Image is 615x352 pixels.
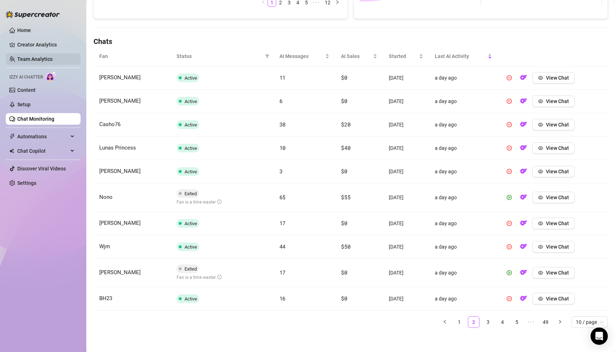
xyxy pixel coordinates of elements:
[520,97,527,104] img: OF
[507,99,512,104] span: pause-circle
[383,287,429,311] td: [DATE]
[546,195,569,200] span: View Chat
[546,270,569,276] span: View Chat
[383,46,429,66] th: Started
[279,121,286,128] span: 38
[383,66,429,90] td: [DATE]
[518,72,529,84] button: OF
[571,316,608,328] div: Page Size
[94,46,171,66] th: Fan
[546,145,569,151] span: View Chat
[546,169,569,174] span: View Chat
[511,316,523,328] li: 5
[383,90,429,113] td: [DATE]
[520,269,527,276] img: OF
[518,192,529,203] button: OF
[429,46,497,66] th: Last AI Activity
[520,74,527,81] img: OF
[335,46,383,66] th: AI Sales
[507,296,512,301] span: pause-circle
[429,160,497,183] td: a day ago
[518,166,529,177] button: OF
[429,235,497,259] td: a day ago
[429,66,497,90] td: a day ago
[341,168,347,175] span: $0
[9,134,15,139] span: thunderbolt
[217,275,222,279] span: info-circle
[99,295,112,302] span: BH23
[538,99,543,104] span: eye
[341,52,372,60] span: AI Sales
[520,243,527,250] img: OF
[518,142,529,154] button: OF
[177,200,222,205] span: Fan is a time waster
[538,244,543,249] span: eye
[99,98,141,104] span: [PERSON_NAME]
[532,293,575,304] button: View Chat
[383,137,429,160] td: [DATE]
[518,196,529,202] a: OF
[279,295,286,302] span: 16
[591,328,608,345] div: Open Intercom Messenger
[520,121,527,128] img: OF
[554,316,566,328] button: right
[17,116,54,122] a: Chat Monitoring
[429,90,497,113] td: a day ago
[279,144,286,151] span: 10
[518,100,529,106] a: OF
[265,54,269,58] span: filter
[507,221,512,226] span: pause-circle
[341,193,350,201] span: $55
[507,146,512,151] span: pause-circle
[518,123,529,129] a: OF
[532,192,575,203] button: View Chat
[497,317,508,328] a: 4
[507,244,512,249] span: pause-circle
[17,131,68,142] span: Automations
[538,195,543,200] span: eye
[17,56,53,62] a: Team Analytics
[454,317,465,328] a: 1
[468,317,479,328] a: 2
[532,95,575,107] button: View Chat
[429,287,497,311] td: a day ago
[184,244,197,250] span: Active
[532,166,575,177] button: View Chat
[435,52,486,60] span: Last AI Activity
[507,122,512,127] span: pause-circle
[546,244,569,250] span: View Chat
[532,119,575,130] button: View Chat
[546,75,569,81] span: View Chat
[429,183,497,212] td: a day ago
[429,259,497,287] td: a day ago
[341,97,347,104] span: $0
[279,168,283,175] span: 3
[507,270,512,275] span: play-circle
[429,137,497,160] td: a day ago
[184,99,197,104] span: Active
[341,269,347,276] span: $0
[532,72,575,84] button: View Chat
[518,119,529,130] button: OF
[518,241,529,253] button: OF
[341,295,347,302] span: $0
[546,220,569,226] span: View Chat
[177,275,222,280] span: Fan is a time waster
[264,51,271,62] span: filter
[520,144,527,151] img: OF
[546,98,569,104] span: View Chat
[279,193,286,201] span: 65
[518,222,529,228] a: OF
[518,293,529,304] button: OF
[99,168,141,174] span: [PERSON_NAME]
[525,316,537,328] span: •••
[383,212,429,235] td: [DATE]
[443,320,447,324] span: left
[468,316,479,328] li: 2
[279,269,286,276] span: 17
[520,193,527,201] img: OF
[46,71,57,81] img: AI Chatter
[341,121,350,128] span: $20
[554,316,566,328] li: Next Page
